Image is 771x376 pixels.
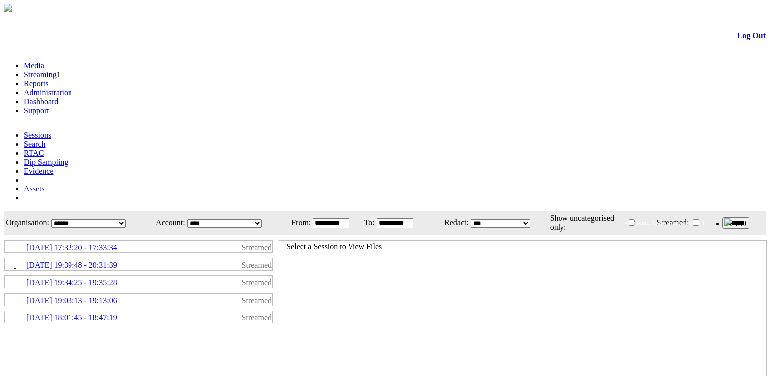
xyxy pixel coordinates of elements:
[242,313,272,322] span: Streamed
[5,276,272,287] a: [DATE] 19:34:25 - 19:35:28
[24,79,49,88] a: Reports
[24,149,44,157] a: RTAC
[242,261,272,270] span: Streamed
[24,167,54,175] a: Evidence
[24,131,51,139] a: Sessions
[147,212,186,234] td: Account:
[26,243,117,252] span: [DATE] 17:32:20 - 17:33:34
[24,158,68,166] a: Dip Sampling
[24,106,49,115] a: Support
[624,219,705,226] span: Welcome, Aqil (Administrator)
[5,259,272,270] a: [DATE] 19:39:48 - 20:31:39
[26,313,117,322] span: [DATE] 18:01:45 - 18:47:19
[24,140,46,148] a: Search
[724,218,732,226] img: bell25.png
[550,214,614,231] span: Show uncategorised only:
[57,70,61,79] span: 1
[242,278,272,287] span: Streamed
[5,312,272,322] a: [DATE] 18:01:45 - 18:47:19
[360,212,375,234] td: To:
[242,243,272,252] span: Streamed
[734,219,746,228] span: 139
[737,31,766,40] a: Log Out
[26,278,117,287] span: [DATE] 19:34:25 - 19:35:28
[24,88,72,97] a: Administration
[5,241,272,252] a: [DATE] 17:32:20 - 17:33:34
[424,212,469,234] td: Redact:
[24,70,57,79] a: Streaming
[24,62,44,70] a: Media
[242,296,272,305] span: Streamed
[5,294,272,305] a: [DATE] 19:03:13 - 19:13:06
[285,212,311,234] td: From:
[4,4,12,12] img: arrow-3.png
[5,212,50,234] td: Organisation:
[24,185,45,193] a: Assets
[286,242,382,251] td: Select a Session to View Files
[26,261,117,270] span: [DATE] 19:39:48 - 20:31:39
[26,296,117,305] span: [DATE] 19:03:13 - 19:13:06
[24,97,58,106] a: Dashboard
